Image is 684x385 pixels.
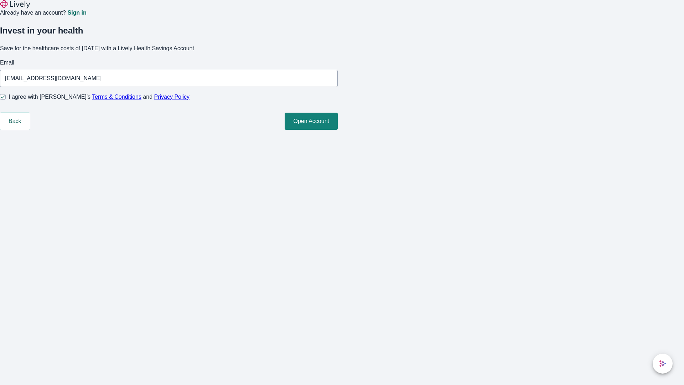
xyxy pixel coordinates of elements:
a: Terms & Conditions [92,94,141,100]
a: Privacy Policy [154,94,190,100]
span: I agree with [PERSON_NAME]’s and [9,93,190,101]
button: chat [653,354,673,374]
button: Open Account [285,113,338,130]
svg: Lively AI Assistant [659,360,666,367]
a: Sign in [67,10,86,16]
